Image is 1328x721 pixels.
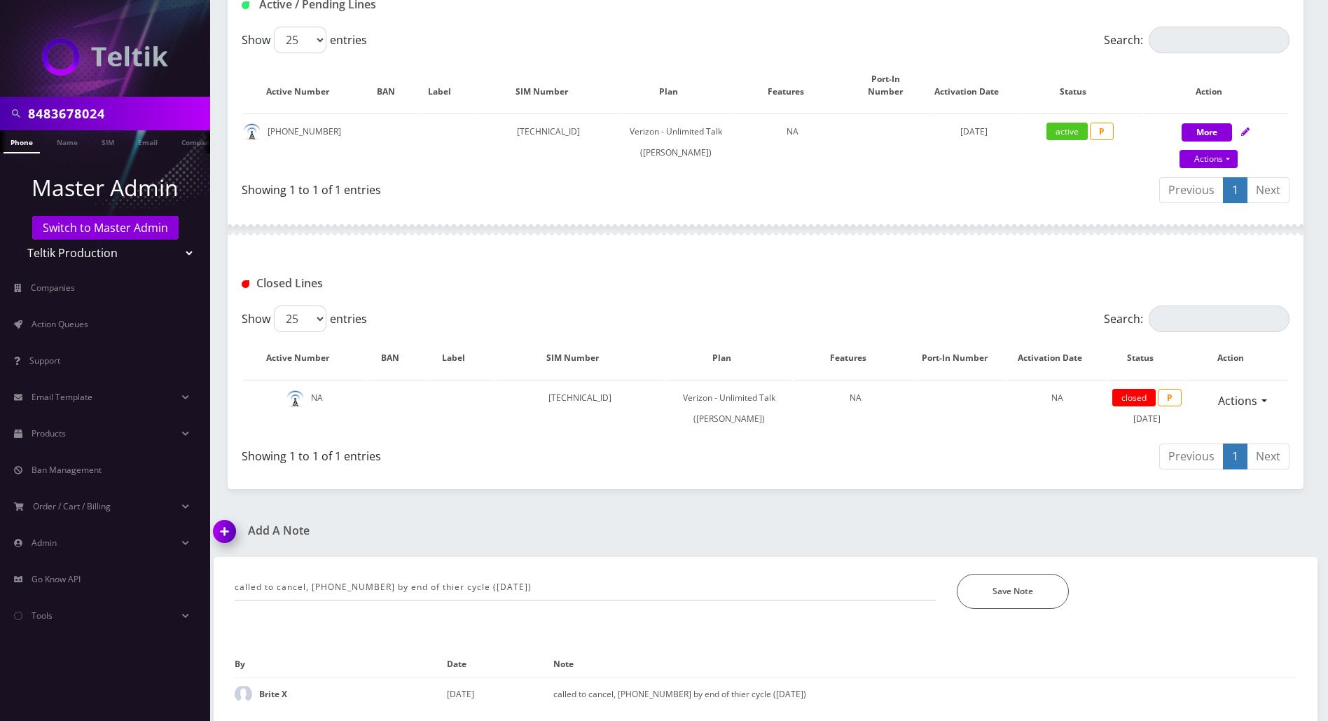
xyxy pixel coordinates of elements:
th: By [235,651,447,678]
th: Note [553,651,1296,678]
th: Plan: activate to sort column ascending [622,59,729,112]
a: Actions [1209,387,1266,414]
th: Features: activate to sort column ascending [794,338,918,378]
span: closed [1112,389,1156,406]
label: Show entries [242,27,367,53]
td: Verizon - Unlimited Talk ([PERSON_NAME]) [622,114,729,170]
button: More [1182,123,1232,142]
span: Order / Cart / Billing [33,500,111,512]
input: Search: [1149,305,1289,332]
td: [DATE] [1109,380,1185,437]
select: Showentries [274,27,326,53]
th: Status: activate to sort column ascending [1018,59,1142,112]
th: Label: activate to sort column ascending [419,59,474,112]
span: Ban Management [32,464,102,476]
button: Save Note [957,574,1069,609]
a: 1 [1223,177,1247,203]
a: Previous [1159,177,1224,203]
td: NA [794,380,918,437]
img: default.png [243,123,261,141]
th: Label: activate to sort column ascending [428,338,493,378]
span: Go Know API [32,573,81,585]
th: Plan: activate to sort column ascending [666,338,792,378]
span: Email Template [32,391,92,403]
span: NA [1051,392,1063,404]
span: Tools [32,610,53,622]
span: Action Queues [32,318,88,330]
th: BAN: activate to sort column ascending [368,59,417,112]
h1: Closed Lines [242,277,577,290]
th: Active Number: activate to sort column descending [243,338,367,378]
a: Next [1247,444,1289,469]
th: Action : activate to sort column ascending [1187,338,1288,378]
label: Show entries [242,305,367,332]
span: P [1158,389,1182,406]
img: Active / Pending Lines [242,1,249,9]
span: Admin [32,537,57,549]
span: [DATE] [960,125,988,137]
span: Products [32,427,66,439]
a: Company [174,130,221,152]
th: Port-In Number: activate to sort column ascending [856,59,929,112]
select: Showentries [274,305,326,332]
a: Add A Note [214,524,755,537]
th: Status: activate to sort column ascending [1109,338,1185,378]
a: Actions [1180,150,1238,168]
img: default.png [286,390,304,408]
a: SIM [95,130,121,152]
strong: Brite X [259,688,287,700]
label: Search: [1104,27,1289,53]
th: Activation Date: activate to sort column ascending [931,59,1017,112]
a: 1 [1223,444,1247,469]
img: Teltik Production [42,38,168,76]
th: Date [447,651,553,678]
th: BAN: activate to sort column ascending [368,338,427,378]
img: Closed Lines [242,280,249,288]
span: Companies [31,282,75,294]
th: Active Number: activate to sort column ascending [243,59,367,112]
input: Search in Company [28,100,207,127]
th: Features: activate to sort column ascending [731,59,855,112]
a: Phone [4,130,40,153]
a: Switch to Master Admin [32,216,179,240]
td: [PHONE_NUMBER] [243,114,367,170]
div: Showing 1 to 1 of 1 entries [242,176,755,198]
td: NA [731,114,855,170]
label: Search: [1104,305,1289,332]
span: P [1090,123,1114,140]
th: SIM Number: activate to sort column ascending [476,59,621,112]
td: [TECHNICAL_ID] [476,114,621,170]
th: Action: activate to sort column ascending [1144,59,1288,112]
span: active [1046,123,1088,140]
div: Showing 1 to 1 of 1 entries [242,442,755,465]
th: Port-In Number: activate to sort column ascending [919,338,1005,378]
a: Next [1247,177,1289,203]
th: Activation Date: activate to sort column ascending [1007,338,1107,378]
td: [TECHNICAL_ID] [494,380,665,437]
a: Name [50,130,85,152]
input: Search: [1149,27,1289,53]
td: Verizon - Unlimited Talk ([PERSON_NAME]) [666,380,792,437]
input: Enter Text [235,574,936,600]
th: SIM Number: activate to sort column ascending [494,338,665,378]
span: Support [29,355,60,366]
td: [DATE] [447,678,553,710]
td: called to cancel, [PHONE_NUMBER] by end of thier cycle ([DATE]) [553,678,1296,710]
a: Email [131,130,165,152]
td: NA [243,380,367,437]
a: Previous [1159,444,1224,469]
